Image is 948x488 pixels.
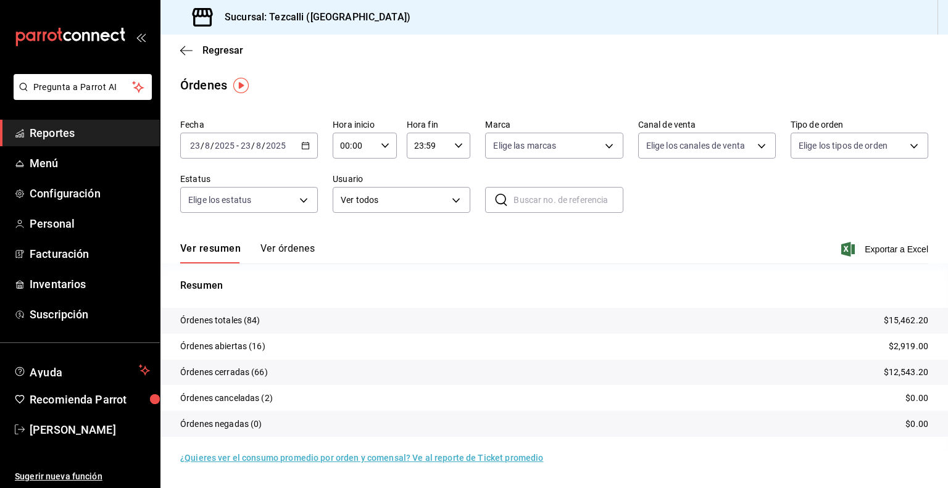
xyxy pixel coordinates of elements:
[30,306,150,323] span: Suscripción
[201,141,204,151] span: /
[180,366,268,379] p: Órdenes cerradas (66)
[180,392,273,405] p: Órdenes canceladas (2)
[180,340,265,353] p: Órdenes abiertas (16)
[14,74,152,100] button: Pregunta a Parrot AI
[884,314,928,327] p: $15,462.20
[844,242,928,257] button: Exportar a Excel
[30,215,150,232] span: Personal
[136,32,146,42] button: open_drawer_menu
[485,120,623,129] label: Marca
[202,44,243,56] span: Regresar
[33,81,133,94] span: Pregunta a Parrot AI
[180,418,262,431] p: Órdenes negadas (0)
[30,155,150,172] span: Menú
[905,418,928,431] p: $0.00
[180,278,928,293] p: Resumen
[256,141,262,151] input: --
[30,421,150,438] span: [PERSON_NAME]
[30,391,150,408] span: Recomienda Parrot
[9,89,152,102] a: Pregunta a Parrot AI
[638,120,776,129] label: Canal de venta
[188,194,251,206] span: Elige los estatus
[262,141,265,151] span: /
[493,139,556,152] span: Elige las marcas
[214,141,235,151] input: ----
[889,340,928,353] p: $2,919.00
[407,120,471,129] label: Hora fin
[210,141,214,151] span: /
[333,120,397,129] label: Hora inicio
[30,246,150,262] span: Facturación
[240,141,251,151] input: --
[204,141,210,151] input: --
[260,242,315,263] button: Ver órdenes
[884,366,928,379] p: $12,543.20
[341,194,447,207] span: Ver todos
[905,392,928,405] p: $0.00
[215,10,410,25] h3: Sucursal: Tezcalli ([GEOGRAPHIC_DATA])
[180,242,315,263] div: navigation tabs
[30,363,134,378] span: Ayuda
[30,276,150,292] span: Inventarios
[30,125,150,141] span: Reportes
[646,139,745,152] span: Elige los canales de venta
[180,314,260,327] p: Órdenes totales (84)
[180,44,243,56] button: Regresar
[233,78,249,93] img: Tooltip marker
[180,120,318,129] label: Fecha
[791,120,928,129] label: Tipo de orden
[513,188,623,212] input: Buscar no. de referencia
[333,175,470,183] label: Usuario
[799,139,888,152] span: Elige los tipos de orden
[180,76,227,94] div: Órdenes
[15,470,150,483] span: Sugerir nueva función
[180,453,543,463] a: ¿Quieres ver el consumo promedio por orden y comensal? Ve al reporte de Ticket promedio
[236,141,239,151] span: -
[180,242,241,263] button: Ver resumen
[251,141,255,151] span: /
[189,141,201,151] input: --
[30,185,150,202] span: Configuración
[180,175,318,183] label: Estatus
[265,141,286,151] input: ----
